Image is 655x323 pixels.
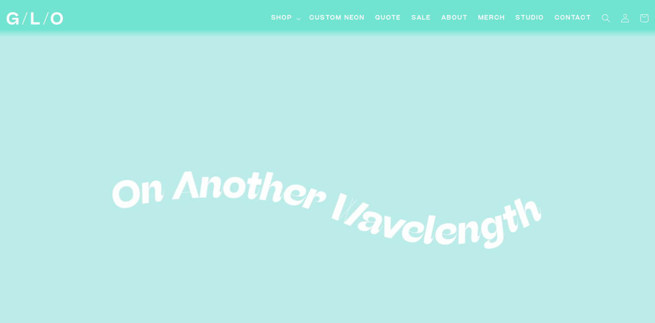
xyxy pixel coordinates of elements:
[271,14,292,23] span: Shop
[3,9,66,28] a: GLO Studio
[549,9,597,28] a: Contact
[266,9,304,28] summary: Shop
[370,9,406,28] a: Quote
[304,9,370,28] a: Custom Neon
[406,9,436,28] a: SALE
[478,14,505,23] span: Merch
[412,14,431,23] span: SALE
[510,9,549,28] a: Studio
[436,9,473,28] a: About
[375,14,401,23] span: Quote
[6,12,63,25] img: GLO Studio
[309,14,365,23] span: Custom Neon
[597,9,616,28] summary: Search
[473,9,510,28] a: Merch
[554,14,591,23] span: Contact
[516,14,544,23] span: Studio
[441,14,468,23] span: About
